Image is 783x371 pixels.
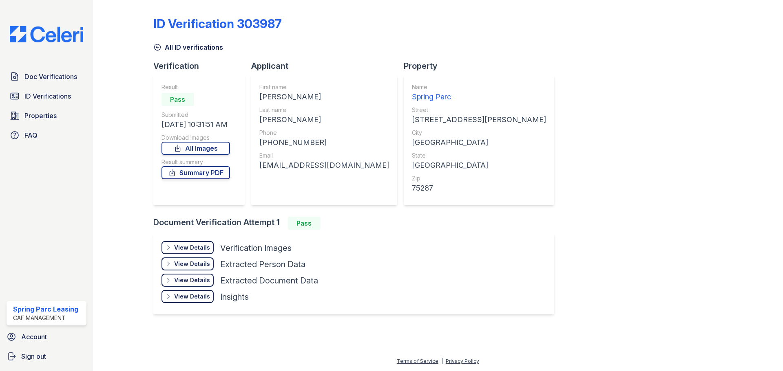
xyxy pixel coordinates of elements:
div: View Details [174,260,210,268]
iframe: chat widget [749,338,775,363]
div: [DATE] 10:31:51 AM [161,119,230,130]
div: [EMAIL_ADDRESS][DOMAIN_NAME] [259,160,389,171]
div: Pass [288,217,321,230]
div: Download Images [161,134,230,142]
div: 75287 [412,182,546,194]
div: [STREET_ADDRESS][PERSON_NAME] [412,114,546,125]
div: Zip [412,174,546,182]
a: All Images [161,142,230,155]
div: Verification [153,60,251,72]
a: Terms of Service [397,358,438,364]
span: Properties [24,111,57,121]
div: [GEOGRAPHIC_DATA] [412,137,546,148]
div: First name [259,83,389,91]
a: Name Spring Parc [412,83,546,103]
div: Street [412,106,546,114]
div: Submitted [161,111,230,119]
span: Sign out [21,351,46,361]
a: Properties [7,108,86,124]
div: View Details [174,292,210,301]
div: City [412,129,546,137]
div: [PERSON_NAME] [259,114,389,125]
div: Property [404,60,561,72]
a: ID Verifications [7,88,86,104]
div: [PERSON_NAME] [259,91,389,103]
div: Extracted Document Data [220,275,318,286]
div: View Details [174,244,210,252]
a: All ID verifications [153,42,223,52]
span: Account [21,332,47,342]
div: ID Verification 303987 [153,16,282,31]
div: | [441,358,443,364]
img: CE_Logo_Blue-a8612792a0a2168367f1c8372b55b34899dd931a85d93a1a3d3e32e68fde9ad4.png [3,26,90,42]
a: FAQ [7,127,86,143]
div: CAF Management [13,314,78,322]
a: Account [3,329,90,345]
a: Summary PDF [161,166,230,179]
div: State [412,151,546,160]
div: Spring Parc Leasing [13,304,78,314]
div: Pass [161,93,194,106]
div: Verification Images [220,242,292,254]
div: Applicant [251,60,404,72]
div: Result [161,83,230,91]
div: Email [259,151,389,160]
span: Doc Verifications [24,72,77,81]
span: FAQ [24,130,38,140]
div: Document Verification Attempt 1 [153,217,561,230]
div: Spring Parc [412,91,546,103]
div: Last name [259,106,389,114]
div: Result summary [161,158,230,166]
div: [GEOGRAPHIC_DATA] [412,160,546,171]
div: View Details [174,276,210,284]
span: ID Verifications [24,91,71,101]
div: [PHONE_NUMBER] [259,137,389,148]
a: Sign out [3,348,90,364]
div: Name [412,83,546,91]
a: Doc Verifications [7,68,86,85]
div: Insights [220,291,249,303]
div: Phone [259,129,389,137]
div: Extracted Person Data [220,259,305,270]
a: Privacy Policy [446,358,479,364]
